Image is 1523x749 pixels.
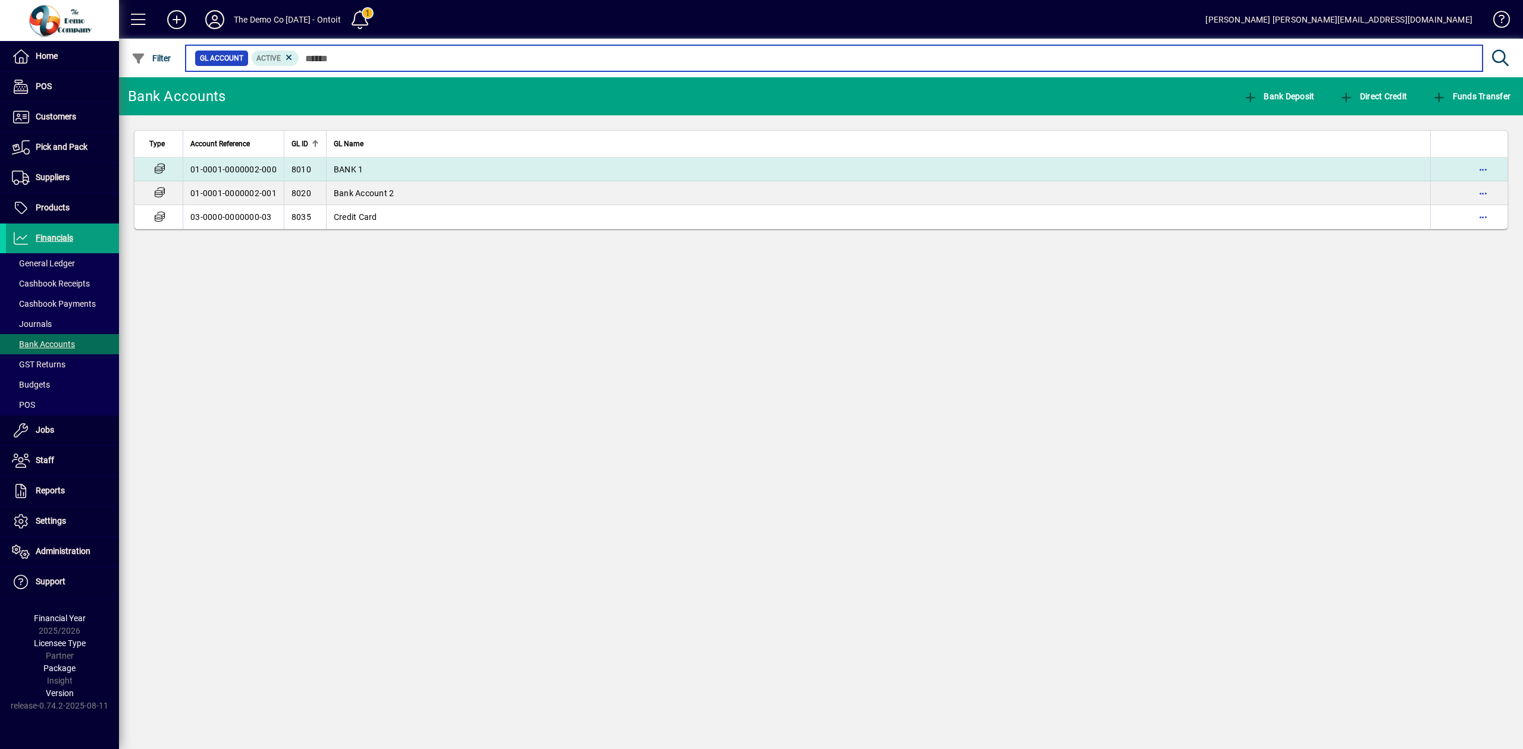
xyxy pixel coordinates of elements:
[12,259,75,268] span: General Ledger
[36,233,73,243] span: Financials
[149,137,165,150] span: Type
[36,203,70,212] span: Products
[12,279,90,288] span: Cashbook Receipts
[200,52,243,64] span: GL Account
[36,81,52,91] span: POS
[6,354,119,374] a: GST Returns
[6,506,119,536] a: Settings
[6,42,119,71] a: Home
[12,339,75,349] span: Bank Accounts
[36,142,87,152] span: Pick and Pack
[36,51,58,61] span: Home
[46,688,74,698] span: Version
[6,253,119,273] a: General Ledger
[12,400,35,410] span: POS
[36,425,54,435] span: Jobs
[1336,86,1410,107] button: Direct Credit
[234,10,341,29] div: The Demo Co [DATE] - Ontoit
[183,181,284,205] td: 01-0001-0000002-001
[334,212,377,222] span: Credit Card
[6,395,119,415] a: POS
[334,165,363,174] span: BANK 1
[6,416,119,445] a: Jobs
[12,299,96,309] span: Cashbook Payments
[6,314,119,334] a: Journals
[6,163,119,193] a: Suppliers
[6,334,119,354] a: Bank Accounts
[292,137,308,150] span: GL ID
[252,51,299,66] mat-chip: Activation Status: Active
[334,188,394,198] span: Bank Account 2
[1474,184,1493,203] button: More options
[128,87,225,106] div: Bank Accounts
[334,137,1423,150] div: GL Name
[36,172,70,182] span: Suppliers
[1429,86,1513,107] button: Funds Transfer
[256,54,281,62] span: Active
[334,137,363,150] span: GL Name
[12,380,50,389] span: Budgets
[34,613,86,623] span: Financial Year
[1474,160,1493,179] button: More options
[36,516,66,525] span: Settings
[6,193,119,223] a: Products
[1474,207,1493,226] button: More options
[183,158,284,181] td: 01-0001-0000002-000
[12,319,52,329] span: Journals
[36,577,65,586] span: Support
[6,133,119,162] a: Pick and Pack
[36,112,76,121] span: Customers
[292,212,311,222] span: 8035
[12,360,65,369] span: GST Returns
[292,188,311,198] span: 8020
[6,537,119,567] a: Administration
[6,72,119,102] a: POS
[43,663,76,673] span: Package
[1243,92,1315,101] span: Bank Deposit
[6,102,119,132] a: Customers
[36,486,65,495] span: Reports
[34,638,86,648] span: Licensee Type
[36,546,90,556] span: Administration
[292,165,311,174] span: 8010
[131,53,171,63] span: Filter
[158,9,196,30] button: Add
[196,9,234,30] button: Profile
[6,273,119,294] a: Cashbook Receipts
[6,567,119,597] a: Support
[6,446,119,476] a: Staff
[149,137,176,150] div: Type
[36,455,54,465] span: Staff
[190,137,250,150] span: Account Reference
[6,476,119,506] a: Reports
[292,137,319,150] div: GL ID
[1339,92,1407,101] span: Direct Credit
[129,48,174,69] button: Filter
[6,374,119,395] a: Budgets
[1240,86,1318,107] button: Bank Deposit
[1205,10,1472,29] div: [PERSON_NAME] [PERSON_NAME][EMAIL_ADDRESS][DOMAIN_NAME]
[1432,92,1511,101] span: Funds Transfer
[183,205,284,229] td: 03-0000-0000000-03
[6,294,119,314] a: Cashbook Payments
[1484,2,1508,41] a: Knowledge Base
